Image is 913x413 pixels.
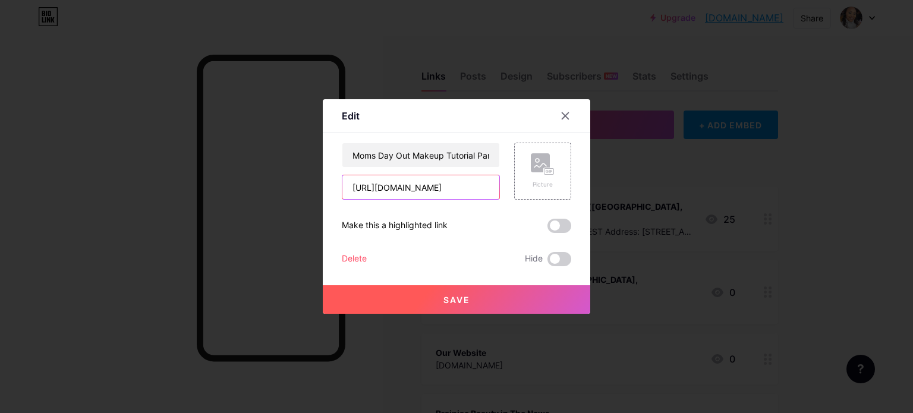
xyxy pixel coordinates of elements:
[323,285,590,314] button: Save
[342,219,448,233] div: Make this a highlighted link
[342,143,499,167] input: Title
[342,175,499,199] input: URL
[525,252,543,266] span: Hide
[531,180,555,189] div: Picture
[443,295,470,305] span: Save
[342,252,367,266] div: Delete
[342,109,360,123] div: Edit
